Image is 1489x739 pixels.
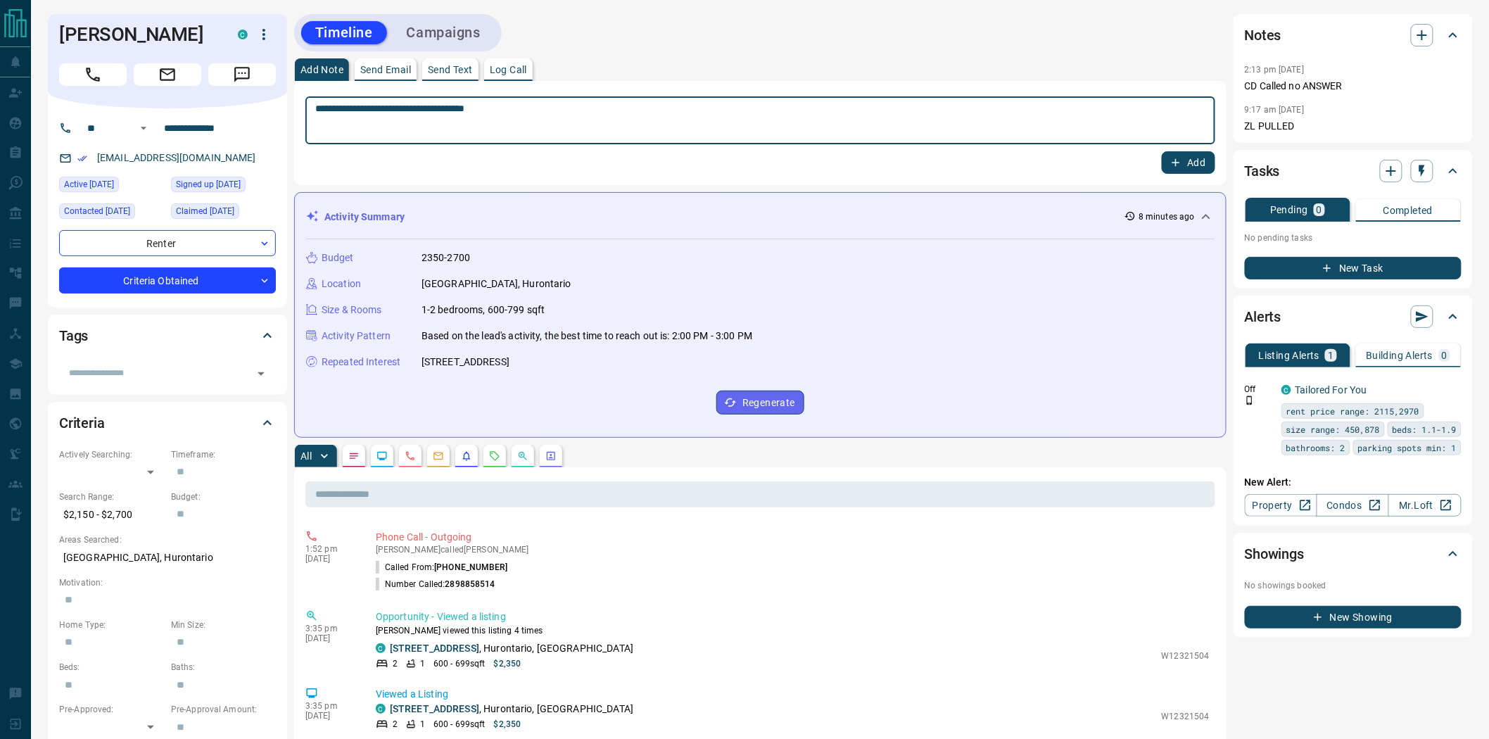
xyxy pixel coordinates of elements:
p: 600 - 699 sqft [433,718,485,731]
p: [GEOGRAPHIC_DATA], Hurontario [59,546,276,569]
p: [PERSON_NAME] called [PERSON_NAME] [376,545,1210,555]
p: No pending tasks [1245,227,1462,248]
a: [STREET_ADDRESS] [390,643,479,654]
button: Timeline [301,21,387,44]
a: Mr.Loft [1388,494,1461,517]
p: 1-2 bedrooms, 600-799 sqft [422,303,545,317]
a: Condos [1317,494,1389,517]
p: $2,350 [494,718,521,731]
p: Pre-Approval Amount: [171,703,276,716]
p: Building Alerts [1367,350,1433,360]
div: Tags [59,319,276,353]
h2: Alerts [1245,305,1281,328]
button: New Showing [1245,606,1462,629]
p: 600 - 699 sqft [433,657,485,670]
p: Add Note [300,65,343,75]
p: W12321504 [1162,650,1210,662]
svg: Requests [489,450,500,462]
div: Fri Jul 11 2025 [171,177,276,196]
p: Activity Pattern [322,329,391,343]
button: Open [135,120,152,137]
p: 2:13 pm [DATE] [1245,65,1305,75]
svg: Email Verified [77,153,87,163]
p: Baths: [171,661,276,674]
button: Open [251,364,271,384]
div: condos.ca [238,30,248,39]
p: 2 [393,657,398,670]
span: Message [208,63,276,86]
div: Mon Jul 14 2025 [59,203,164,223]
button: Regenerate [716,391,804,415]
p: Areas Searched: [59,533,276,546]
p: Phone Call - Outgoing [376,530,1210,545]
div: Notes [1245,18,1462,52]
p: Completed [1383,206,1433,215]
p: Send Text [428,65,473,75]
p: 8 minutes ago [1139,210,1194,223]
div: Tasks [1245,154,1462,188]
p: CD Called no ANSWER [1245,79,1462,94]
a: [STREET_ADDRESS] [390,703,479,714]
p: Repeated Interest [322,355,400,369]
span: bathrooms: 2 [1286,441,1345,455]
p: [GEOGRAPHIC_DATA], Hurontario [422,277,571,291]
svg: Emails [433,450,444,462]
svg: Notes [348,450,360,462]
p: 1 [420,718,425,731]
div: Criteria [59,406,276,440]
div: condos.ca [1281,385,1291,395]
p: [DATE] [305,554,355,564]
p: Timeframe: [171,448,276,461]
a: Tailored For You [1295,384,1367,396]
p: ZL PULLED [1245,119,1462,134]
p: W12321504 [1162,710,1210,723]
span: Email [134,63,201,86]
p: [DATE] [305,633,355,643]
div: Alerts [1245,300,1462,334]
p: Location [322,277,361,291]
span: parking spots min: 1 [1358,441,1457,455]
p: Search Range: [59,491,164,503]
p: 3:35 pm [305,701,355,711]
p: 1 [420,657,425,670]
p: Number Called: [376,578,495,590]
p: Send Email [360,65,411,75]
h2: Notes [1245,24,1281,46]
span: [PHONE_NUMBER] [434,562,507,572]
span: Contacted [DATE] [64,204,130,218]
p: Listing Alerts [1259,350,1320,360]
div: Activity Summary8 minutes ago [306,204,1215,230]
p: Budget: [171,491,276,503]
span: size range: 450,878 [1286,422,1380,436]
div: condos.ca [376,704,386,714]
svg: Opportunities [517,450,528,462]
p: [DATE] [305,711,355,721]
span: Signed up [DATE] [176,177,241,191]
svg: Agent Actions [545,450,557,462]
p: 0 [1442,350,1447,360]
p: , Hurontario, [GEOGRAPHIC_DATA] [390,641,633,656]
p: 9:17 am [DATE] [1245,105,1305,115]
span: Active [DATE] [64,177,114,191]
button: Add [1162,151,1215,174]
p: , Hurontario, [GEOGRAPHIC_DATA] [390,702,633,716]
p: $2,350 [494,657,521,670]
p: Log Call [490,65,527,75]
button: New Task [1245,257,1462,279]
p: [PERSON_NAME] viewed this listing 4 times [376,624,1210,637]
p: 1 [1328,350,1333,360]
div: Renter [59,230,276,256]
h1: [PERSON_NAME] [59,23,217,46]
p: Motivation: [59,576,276,589]
p: Off [1245,383,1273,396]
button: Campaigns [393,21,495,44]
span: Claimed [DATE] [176,204,234,218]
span: beds: 1.1-1.9 [1393,422,1457,436]
p: Activity Summary [324,210,405,225]
p: 0 [1317,205,1322,215]
a: Property [1245,494,1317,517]
p: $2,150 - $2,700 [59,503,164,526]
div: condos.ca [376,643,386,653]
p: Pending [1270,205,1308,215]
div: Showings [1245,537,1462,571]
